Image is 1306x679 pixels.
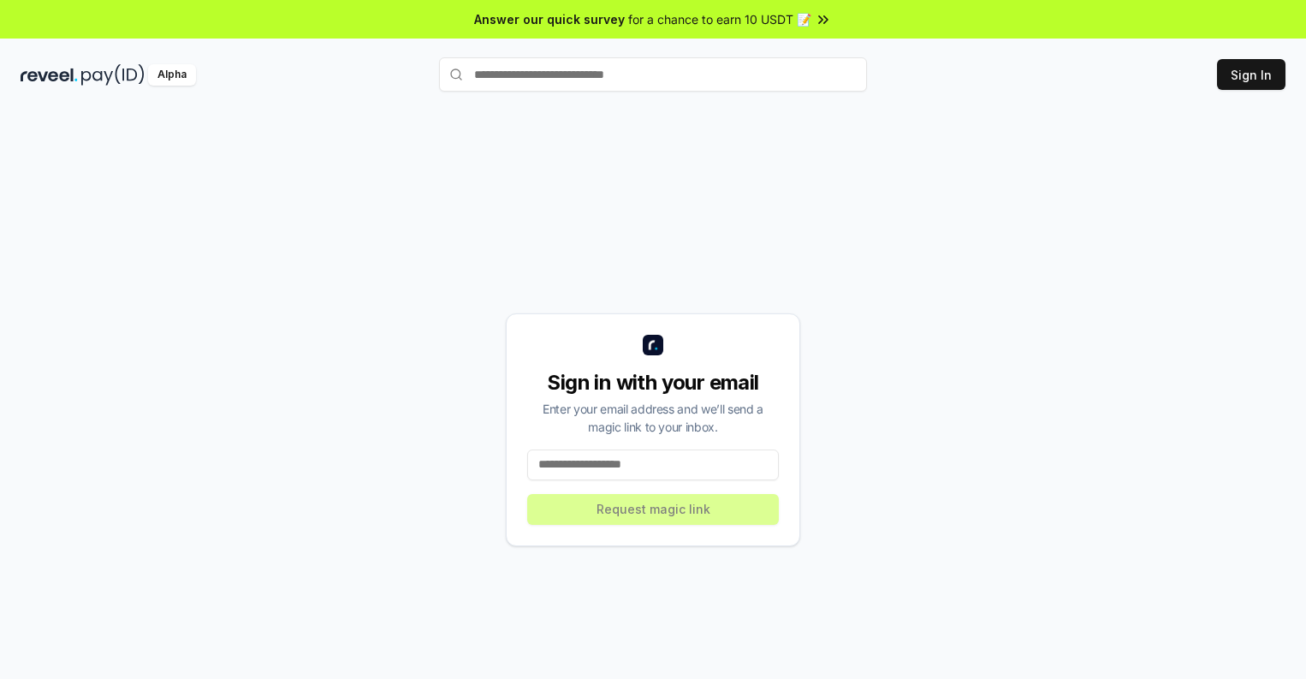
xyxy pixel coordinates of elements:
[643,335,663,355] img: logo_small
[474,10,625,28] span: Answer our quick survey
[527,369,779,396] div: Sign in with your email
[1217,59,1285,90] button: Sign In
[148,64,196,86] div: Alpha
[81,64,145,86] img: pay_id
[527,400,779,436] div: Enter your email address and we’ll send a magic link to your inbox.
[21,64,78,86] img: reveel_dark
[628,10,811,28] span: for a chance to earn 10 USDT 📝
